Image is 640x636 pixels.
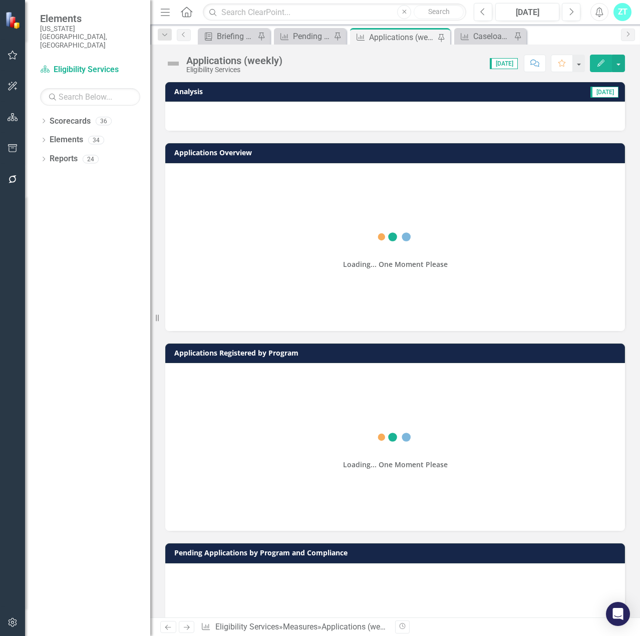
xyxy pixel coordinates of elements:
a: Scorecards [50,116,91,127]
div: Applications (weekly) [186,55,282,66]
button: [DATE] [495,3,559,21]
div: [DATE] [499,7,556,19]
a: Eligibility Services [215,622,279,631]
span: Search [428,8,450,16]
a: Measures [283,622,317,631]
div: 24 [83,155,99,163]
span: [DATE] [590,87,618,98]
a: Reports [50,153,78,165]
div: Briefing Books [217,30,255,43]
button: ZT [613,3,631,21]
div: 34 [88,136,104,144]
img: Not Defined [165,56,181,72]
div: Loading... One Moment Please [343,259,448,269]
input: Search ClearPoint... [203,4,466,21]
input: Search Below... [40,88,140,106]
div: Open Intercom Messenger [606,602,630,626]
div: Pending Stats [293,30,331,43]
div: Caseload Data [473,30,511,43]
div: Loading... One Moment Please [343,460,448,470]
div: » » [201,621,388,633]
small: [US_STATE][GEOGRAPHIC_DATA], [GEOGRAPHIC_DATA] [40,25,140,49]
a: Caseload Data [457,30,511,43]
h3: Applications Overview [174,149,619,156]
a: Elements [50,134,83,146]
a: Eligibility Services [40,64,140,76]
div: 36 [96,117,112,125]
h3: Applications Registered by Program [174,349,619,357]
button: Search [414,5,464,19]
a: Briefing Books [200,30,255,43]
img: ClearPoint Strategy [5,11,23,29]
h3: Pending Applications by Program and Compliance [174,549,619,556]
span: [DATE] [490,58,518,69]
h3: Analysis [174,88,395,95]
div: Eligibility Services [186,66,282,74]
a: Pending Stats [276,30,331,43]
div: Applications (weekly) [369,31,435,44]
span: Elements [40,13,140,25]
div: Applications (weekly) [322,622,397,631]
